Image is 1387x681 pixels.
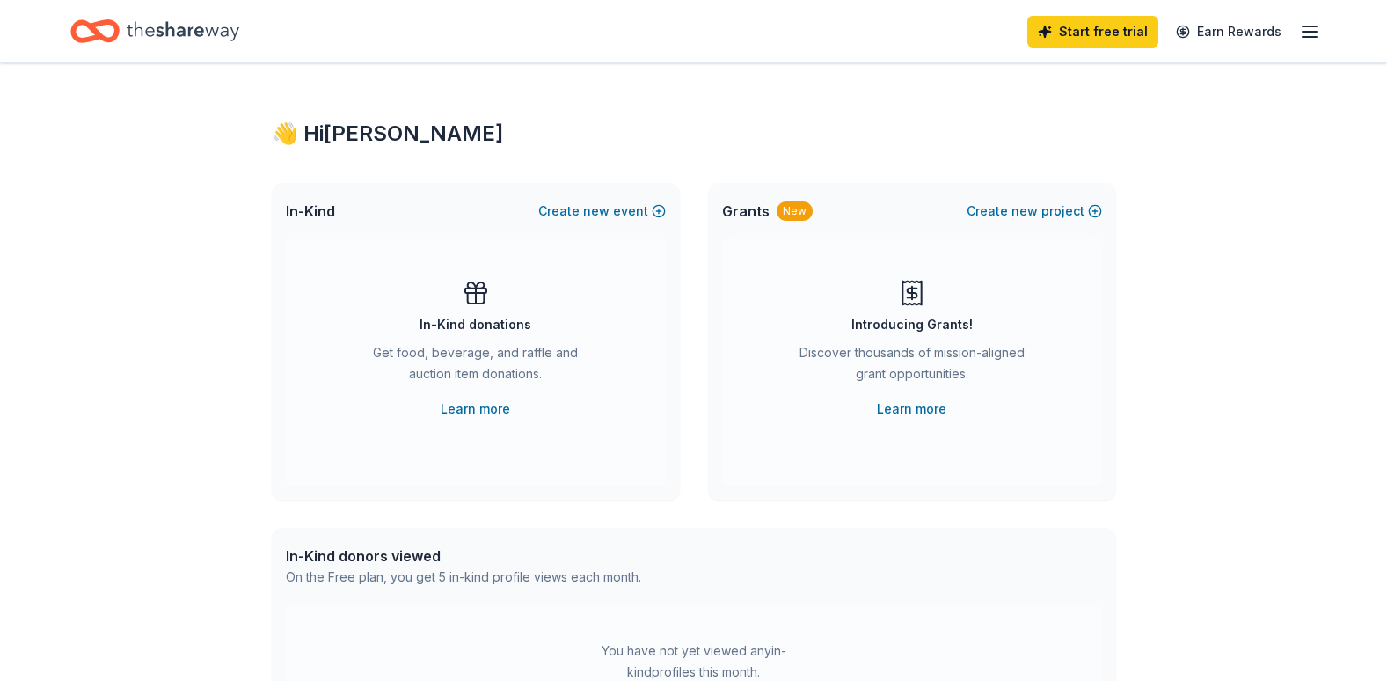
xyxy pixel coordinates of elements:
[286,546,641,567] div: In-Kind donors viewed
[851,314,973,335] div: Introducing Grants!
[286,201,335,222] span: In-Kind
[877,399,946,420] a: Learn more
[792,342,1032,392] div: Discover thousands of mission-aligned grant opportunities.
[1027,16,1158,48] a: Start free trial
[777,201,813,221] div: New
[967,201,1102,222] button: Createnewproject
[1011,201,1038,222] span: new
[286,567,641,588] div: On the Free plan, you get 5 in-kind profile views each month.
[356,342,595,392] div: Get food, beverage, and raffle and auction item donations.
[722,201,770,222] span: Grants
[272,120,1116,148] div: 👋 Hi [PERSON_NAME]
[420,314,531,335] div: In-Kind donations
[70,11,239,52] a: Home
[1165,16,1292,48] a: Earn Rewards
[538,201,666,222] button: Createnewevent
[441,399,510,420] a: Learn more
[583,201,610,222] span: new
